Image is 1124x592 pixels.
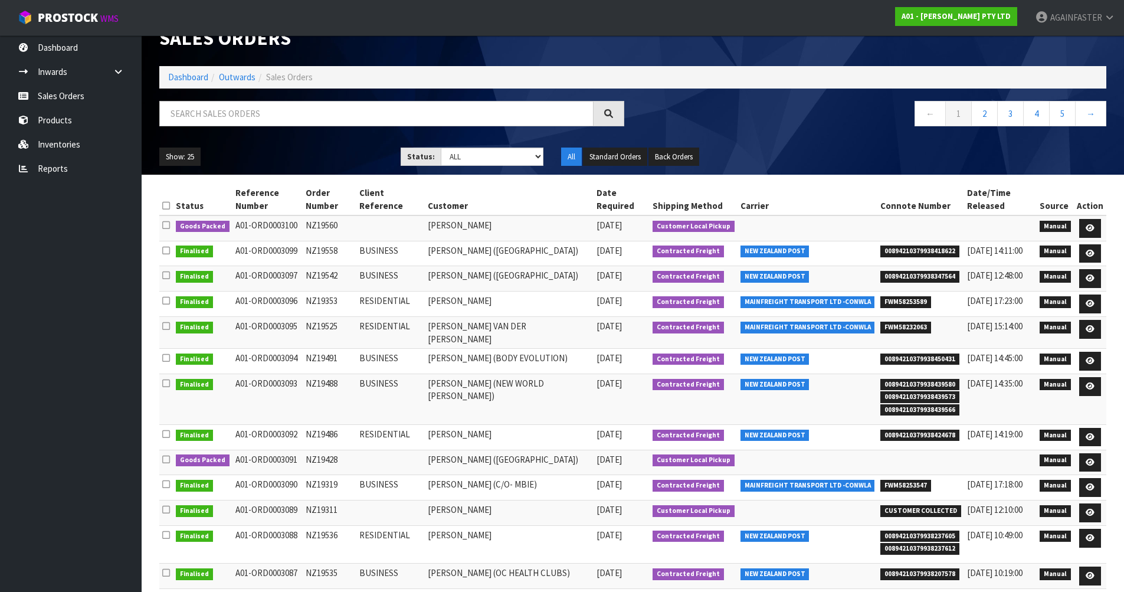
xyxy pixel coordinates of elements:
[1023,101,1050,126] a: 4
[232,215,303,241] td: A01-ORD0003100
[18,10,32,25] img: cube-alt.png
[1040,568,1071,580] span: Manual
[232,564,303,589] td: A01-ORD0003087
[1075,101,1106,126] a: →
[880,391,959,403] span: 00894210379938439573
[176,354,213,365] span: Finalised
[232,450,303,475] td: A01-ORD0003091
[266,71,313,83] span: Sales Orders
[356,424,424,450] td: RESIDENTIAL
[597,567,622,578] span: [DATE]
[1040,430,1071,441] span: Manual
[303,215,356,241] td: NZ19560
[303,349,356,374] td: NZ19491
[425,475,594,501] td: [PERSON_NAME] (C/O- MBIE)
[740,531,810,542] span: NEW ZEALAND POST
[176,454,230,466] span: Goods Packed
[653,505,735,517] span: Customer Local Pickup
[1037,184,1074,215] th: Source
[967,245,1023,256] span: [DATE] 14:11:00
[653,568,724,580] span: Contracted Freight
[967,270,1023,281] span: [DATE] 12:48:00
[356,475,424,501] td: BUSINESS
[425,241,594,266] td: [PERSON_NAME] ([GEOGRAPHIC_DATA])
[356,564,424,589] td: BUSINESS
[356,292,424,317] td: RESIDENTIAL
[967,479,1023,490] span: [DATE] 17:18:00
[561,148,582,166] button: All
[650,184,738,215] th: Shipping Method
[232,475,303,501] td: A01-ORD0003090
[880,354,959,365] span: 00894210379938450431
[1040,322,1071,333] span: Manual
[971,101,998,126] a: 2
[356,526,424,564] td: RESIDENTIAL
[176,296,213,308] span: Finalised
[407,152,435,162] strong: Status:
[880,379,959,391] span: 00894210379938439580
[880,322,931,333] span: FWM58232063
[176,221,230,233] span: Goods Packed
[967,567,1023,578] span: [DATE] 10:19:00
[232,241,303,266] td: A01-ORD0003099
[159,101,594,126] input: Search sales orders
[1040,454,1071,466] span: Manual
[176,246,213,257] span: Finalised
[303,450,356,475] td: NZ19428
[653,246,724,257] span: Contracted Freight
[1050,12,1102,23] span: AGAINFASTER
[653,430,724,441] span: Contracted Freight
[597,529,622,541] span: [DATE]
[173,184,232,215] th: Status
[653,322,724,333] span: Contracted Freight
[303,424,356,450] td: NZ19486
[1040,505,1071,517] span: Manual
[176,379,213,391] span: Finalised
[964,184,1037,215] th: Date/Time Released
[425,266,594,292] td: [PERSON_NAME] ([GEOGRAPHIC_DATA])
[967,320,1023,332] span: [DATE] 15:14:00
[594,184,650,215] th: Date Required
[597,220,622,231] span: [DATE]
[356,349,424,374] td: BUSINESS
[740,568,810,580] span: NEW ZEALAND POST
[880,531,959,542] span: 00894210379938237605
[232,266,303,292] td: A01-ORD0003097
[425,317,594,349] td: [PERSON_NAME] VAN DER [PERSON_NAME]
[176,322,213,333] span: Finalised
[303,184,356,215] th: Order Number
[303,501,356,526] td: NZ19311
[740,271,810,283] span: NEW ZEALAND POST
[425,450,594,475] td: [PERSON_NAME] ([GEOGRAPHIC_DATA])
[597,429,622,440] span: [DATE]
[597,504,622,515] span: [DATE]
[880,568,959,580] span: 00894210379938207578
[1040,480,1071,492] span: Manual
[356,374,424,425] td: BUSINESS
[232,184,303,215] th: Reference Number
[740,354,810,365] span: NEW ZEALAND POST
[597,320,622,332] span: [DATE]
[1049,101,1076,126] a: 5
[1040,531,1071,542] span: Manual
[880,430,959,441] span: 00894210379938424678
[653,271,724,283] span: Contracted Freight
[1040,354,1071,365] span: Manual
[1040,221,1071,233] span: Manual
[740,296,875,308] span: MAINFREIGHT TRANSPORT LTD -CONWLA
[653,531,724,542] span: Contracted Freight
[232,374,303,425] td: A01-ORD0003093
[740,480,875,492] span: MAINFREIGHT TRANSPORT LTD -CONWLA
[597,352,622,364] span: [DATE]
[597,270,622,281] span: [DATE]
[232,292,303,317] td: A01-ORD0003096
[967,529,1023,541] span: [DATE] 10:49:00
[597,378,622,389] span: [DATE]
[653,296,724,308] span: Contracted Freight
[425,501,594,526] td: [PERSON_NAME]
[425,526,594,564] td: [PERSON_NAME]
[219,71,255,83] a: Outwards
[159,27,624,48] h1: Sales Orders
[1040,379,1071,391] span: Manual
[967,352,1023,364] span: [DATE] 14:45:00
